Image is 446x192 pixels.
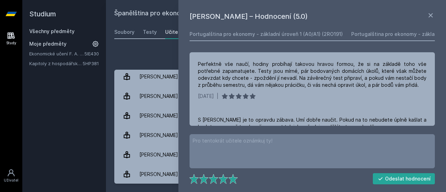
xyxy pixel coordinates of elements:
[198,93,214,100] div: [DATE]
[114,29,134,36] div: Soubory
[114,125,438,145] a: [PERSON_NAME] 1 hodnocení 1.0
[114,145,438,164] a: [PERSON_NAME] 4 hodnocení 5.0
[1,28,21,49] a: Study
[29,28,75,34] a: Všechny předměty
[29,60,83,67] a: Kapitoly z hospodářské politiky
[114,25,134,39] a: Soubory
[373,173,435,184] button: Odeslat hodnocení
[114,164,438,184] a: [PERSON_NAME] 9 hodnocení 4.8
[83,61,99,66] a: 5HP381
[114,86,438,106] a: [PERSON_NAME] 3 hodnocení 3.3
[4,178,18,183] div: Uživatel
[114,8,360,20] h2: Španělština pro ekonomy - mírně pokročilá úroveň 1 (A1/A2) (2RO163)
[139,89,178,103] div: [PERSON_NAME]
[198,61,426,89] div: Perfektně vše naučí, hodiny probíhají takovou hravou formou, že si na základě toho vše potřebné z...
[1,165,21,186] a: Uživatel
[29,50,84,57] a: Ekonomické učení F. A. [GEOGRAPHIC_DATA]
[29,40,67,47] span: Moje předměty
[139,128,178,142] div: [PERSON_NAME]
[165,25,183,39] a: Učitelé
[139,109,178,123] div: [PERSON_NAME]
[139,70,178,84] div: [PERSON_NAME]
[143,29,157,36] div: Testy
[84,51,99,56] a: 5IE430
[139,167,178,181] div: [PERSON_NAME]
[217,93,218,100] div: |
[139,148,178,162] div: [PERSON_NAME]
[198,116,426,130] div: S [PERSON_NAME] je to opravdu zábava. Umí dobře naučit. Pokud na to nebudete úplně kašlat a budet...
[165,29,183,36] div: Učitelé
[114,106,438,125] a: [PERSON_NAME] 1 hodnocení 5.0
[143,25,157,39] a: Testy
[6,40,16,46] div: Study
[114,67,438,86] a: [PERSON_NAME] 1 hodnocení 3.0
